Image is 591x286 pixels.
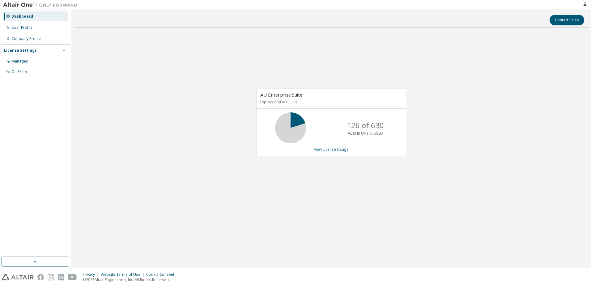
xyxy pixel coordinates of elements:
div: Dashboard [11,14,33,19]
p: ALTAIR UNITS USED [348,131,383,136]
div: Privacy [83,272,101,277]
span: AU Enterprise Suite [260,92,302,98]
img: linkedin.svg [58,274,64,280]
img: youtube.svg [68,274,77,280]
p: 126 of 630 [347,120,384,131]
div: Company Profile [11,36,41,41]
div: User Profile [11,25,32,30]
img: altair_logo.svg [2,274,34,280]
div: Managed [11,59,28,64]
p: Expires on [DATE] UTC [260,99,401,105]
div: License Settings [4,48,37,53]
a: View License Usage [314,147,349,152]
div: Website Terms of Use [101,272,146,277]
div: Cookie Consent [146,272,178,277]
img: instagram.svg [48,274,54,280]
button: Contact Sales [550,15,584,25]
div: On Prem [11,69,27,74]
img: facebook.svg [37,274,44,280]
p: © 2025 Altair Engineering, Inc. All Rights Reserved. [83,277,178,282]
img: Altair One [3,2,80,8]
